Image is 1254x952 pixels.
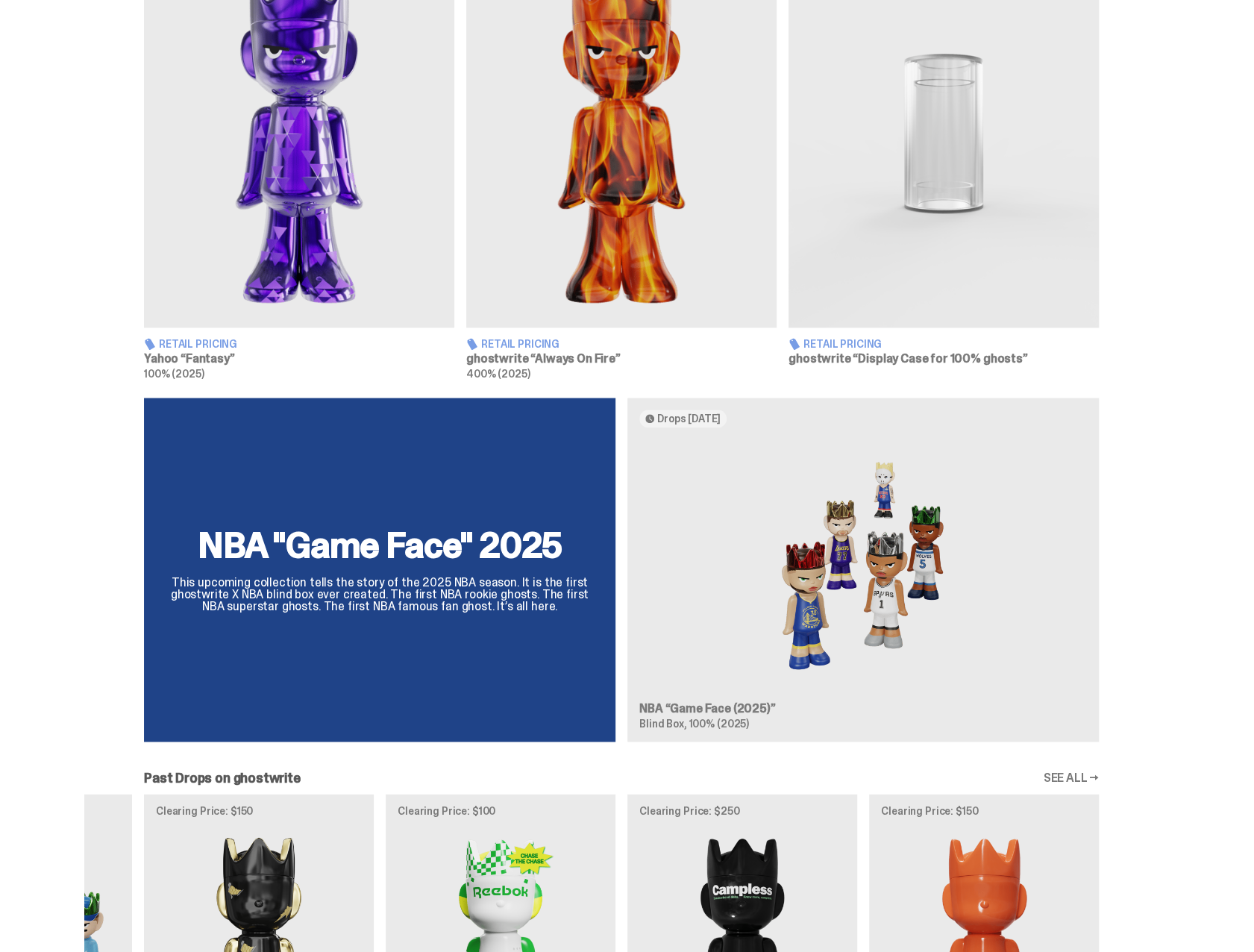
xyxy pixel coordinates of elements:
[639,717,687,730] span: Blind Box,
[689,717,748,730] span: 100% (2025)
[162,527,598,563] h2: NBA "Game Face" 2025
[481,339,559,349] span: Retail Pricing
[156,806,362,816] p: Clearing Price: $150
[881,806,1087,816] p: Clearing Price: $150
[159,339,237,349] span: Retail Pricing
[803,339,882,349] span: Retail Pricing
[398,806,604,816] p: Clearing Price: $100
[639,439,1087,692] img: Game Face (2025)
[144,771,301,785] h2: Past Drops on ghostwrite
[657,413,721,425] span: Drops [DATE]
[162,577,598,613] p: This upcoming collection tells the story of the 2025 NBA season. It is the first ghostwrite X NBA...
[639,703,1087,715] h3: NBA “Game Face (2025)”
[466,367,530,381] span: 400% (2025)
[144,353,454,365] h3: Yahoo “Fantasy”
[466,353,777,365] h3: ghostwrite “Always On Fire”
[1043,772,1099,784] a: SEE ALL →
[639,806,845,816] p: Clearing Price: $250
[144,367,204,381] span: 100% (2025)
[789,353,1099,365] h3: ghostwrite “Display Case for 100% ghosts”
